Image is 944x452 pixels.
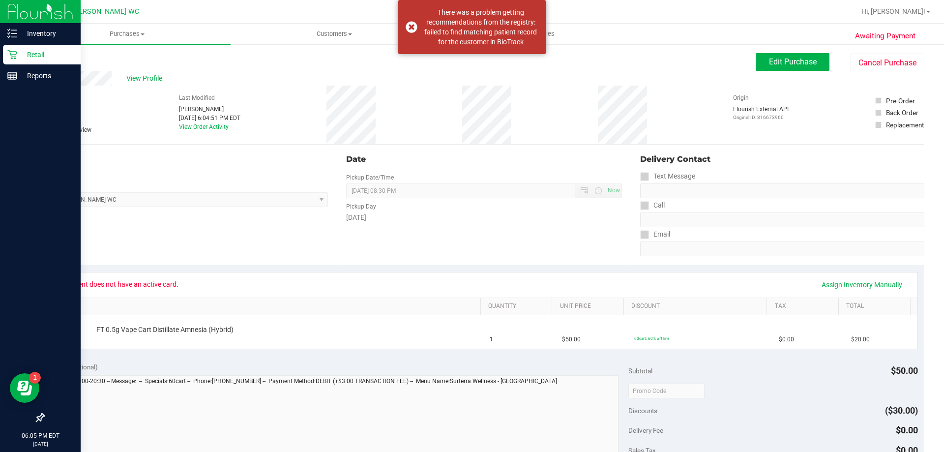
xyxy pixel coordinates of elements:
p: [DATE] [4,440,76,448]
button: Cancel Purchase [851,54,924,72]
span: $50.00 [891,365,918,376]
span: ($30.00) [885,405,918,416]
p: Reports [17,70,76,82]
button: Edit Purchase [756,53,829,71]
div: There was a problem getting recommendations from the registry: failed to find matching patient re... [423,7,538,47]
span: St. [PERSON_NAME] WC [61,7,139,16]
span: Customers [231,30,437,38]
span: $50.00 [562,335,581,344]
div: Replacement [886,120,924,130]
span: Hi, [PERSON_NAME]! [861,7,925,15]
a: Discount [631,302,763,310]
span: Purchases [24,30,231,38]
span: 1 [490,335,493,344]
label: Pickup Date/Time [346,173,394,182]
p: 06:05 PM EDT [4,431,76,440]
label: Call [640,198,665,212]
input: Format: (999) 999-9999 [640,183,924,198]
a: Customers [231,24,438,44]
a: Assign Inventory Manually [815,276,909,293]
inline-svg: Inventory [7,29,17,38]
span: Patient does not have an active card. [59,276,185,292]
label: Pickup Day [346,202,376,211]
label: Last Modified [179,93,215,102]
span: $0.00 [779,335,794,344]
inline-svg: Reports [7,71,17,81]
a: Purchases [24,24,231,44]
div: [DATE] [346,212,621,223]
label: Email [640,227,670,241]
div: Date [346,153,621,165]
span: View Profile [126,73,166,84]
a: Unit Price [560,302,620,310]
span: $0.00 [896,425,918,435]
iframe: Resource center unread badge [29,372,41,384]
a: Total [846,302,906,310]
span: Discounts [628,402,657,420]
div: [DATE] 6:04:51 PM EDT [179,114,240,122]
span: Subtotal [628,367,652,375]
span: Delivery Fee [628,426,663,434]
div: Pre-Order [886,96,915,106]
iframe: Resource center [10,373,39,403]
div: Back Order [886,108,918,118]
div: Location [43,153,328,165]
a: Quantity [488,302,548,310]
inline-svg: Retail [7,50,17,60]
input: Promo Code [628,384,705,398]
label: Text Message [640,169,695,183]
p: Inventory [17,28,76,39]
label: Origin [733,93,749,102]
a: Tax [775,302,835,310]
span: Edit Purchase [769,57,817,66]
span: FT 0.5g Vape Cart Distillate Amnesia (Hybrid) [96,325,234,334]
span: 60cart: 60% off line [634,336,669,341]
p: Retail [17,49,76,60]
div: Flourish External API [733,105,789,121]
a: View Order Activity [179,123,229,130]
div: [PERSON_NAME] [179,105,240,114]
p: Original ID: 316673960 [733,114,789,121]
a: SKU [58,302,476,310]
span: Awaiting Payment [855,30,915,42]
span: $20.00 [851,335,870,344]
div: Delivery Contact [640,153,924,165]
input: Format: (999) 999-9999 [640,212,924,227]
